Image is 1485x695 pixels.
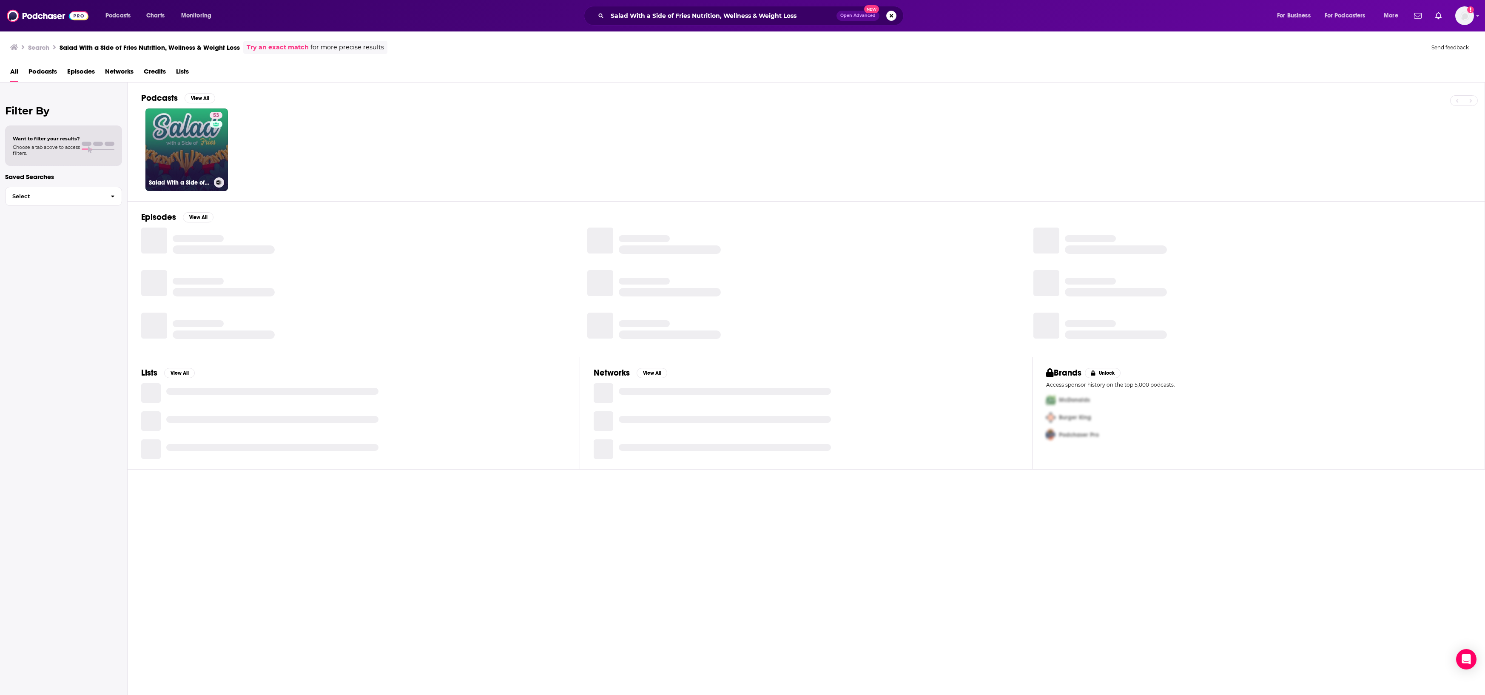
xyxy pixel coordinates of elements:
a: All [10,65,18,82]
h2: Episodes [141,212,176,222]
a: EpisodesView All [141,212,213,222]
button: Open AdvancedNew [836,11,879,21]
p: Access sponsor history on the top 5,000 podcasts. [1046,382,1471,388]
span: More [1384,10,1398,22]
button: open menu [1271,9,1321,23]
button: open menu [100,9,142,23]
span: Podchaser Pro [1059,431,1099,439]
a: Credits [144,65,166,82]
button: Unlock [1085,368,1121,378]
span: For Podcasters [1325,10,1366,22]
span: Choose a tab above to access filters. [13,144,80,156]
img: First Pro Logo [1043,391,1059,409]
span: Podcasts [105,10,131,22]
h2: Podcasts [141,93,178,103]
button: Send feedback [1429,44,1471,51]
h3: Salad With a Side of Fries Nutrition, Wellness & Weight Loss [60,43,240,51]
img: Second Pro Logo [1043,409,1059,426]
input: Search podcasts, credits, & more... [607,9,836,23]
img: User Profile [1455,6,1474,25]
svg: Add a profile image [1467,6,1474,13]
h3: Salad With a Side of Fries Nutrition, Wellness & Weight Loss [149,179,211,186]
h2: Networks [594,367,630,378]
button: open menu [1319,9,1378,23]
button: Select [5,187,122,206]
a: Show notifications dropdown [1432,9,1445,23]
h3: Search [28,43,49,51]
div: Search podcasts, credits, & more... [592,6,912,26]
a: Try an exact match [247,43,309,52]
a: 53Salad With a Side of Fries Nutrition, Wellness & Weight Loss [145,108,228,191]
a: Lists [176,65,189,82]
img: Third Pro Logo [1043,426,1059,444]
a: Charts [141,9,170,23]
a: ListsView All [141,367,195,378]
h2: Brands [1046,367,1081,378]
span: For Business [1277,10,1311,22]
button: open menu [1378,9,1409,23]
span: Want to filter your results? [13,136,80,142]
span: Burger King [1059,414,1091,421]
span: Select [6,194,104,199]
span: McDonalds [1059,396,1090,404]
span: Open Advanced [840,14,876,18]
button: View All [183,212,213,222]
button: open menu [175,9,222,23]
span: Monitoring [181,10,211,22]
a: 53 [210,112,222,119]
button: View All [637,368,667,378]
h2: Filter By [5,105,122,117]
button: View All [185,93,215,103]
p: Saved Searches [5,173,122,181]
button: Show profile menu [1455,6,1474,25]
img: Podchaser - Follow, Share and Rate Podcasts [7,8,88,24]
a: PodcastsView All [141,93,215,103]
a: NetworksView All [594,367,667,378]
span: Logged in as caitlinhogge [1455,6,1474,25]
a: Episodes [67,65,95,82]
div: Open Intercom Messenger [1456,649,1476,669]
a: Show notifications dropdown [1411,9,1425,23]
a: Podcasts [28,65,57,82]
span: 53 [213,111,219,120]
h2: Lists [141,367,157,378]
a: Networks [105,65,134,82]
span: New [864,5,879,13]
span: for more precise results [310,43,384,52]
span: Charts [146,10,165,22]
button: View All [164,368,195,378]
